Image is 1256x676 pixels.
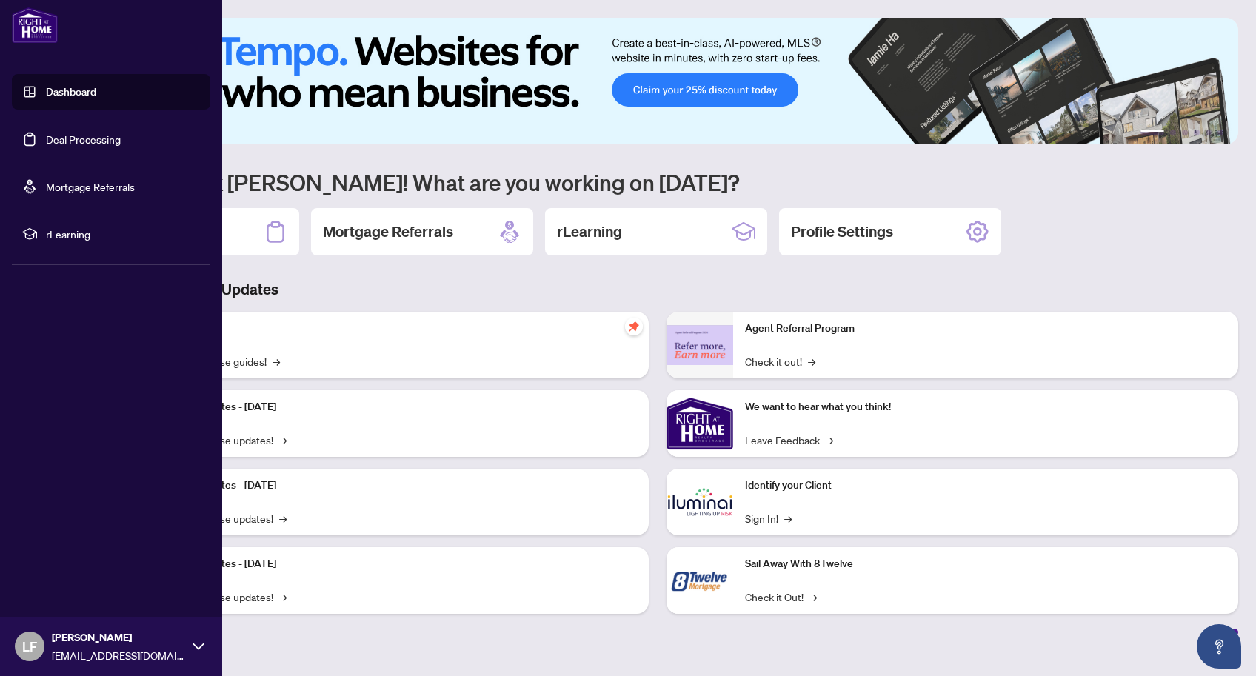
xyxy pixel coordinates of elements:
[12,7,58,43] img: logo
[1170,130,1176,135] button: 2
[745,478,1226,494] p: Identify your Client
[46,226,200,242] span: rLearning
[77,168,1238,196] h1: Welcome back [PERSON_NAME]! What are you working on [DATE]?
[279,432,287,448] span: →
[1217,130,1223,135] button: 6
[745,353,815,369] a: Check it out!→
[826,432,833,448] span: →
[745,589,817,605] a: Check it Out!→
[46,180,135,193] a: Mortgage Referrals
[273,353,280,369] span: →
[809,589,817,605] span: →
[77,18,1238,144] img: Slide 0
[745,399,1226,415] p: We want to hear what you think!
[52,629,185,646] span: [PERSON_NAME]
[1206,130,1212,135] button: 5
[745,556,1226,572] p: Sail Away With 8Twelve
[745,432,833,448] a: Leave Feedback→
[1194,130,1200,135] button: 4
[667,325,733,366] img: Agent Referral Program
[557,221,622,242] h2: rLearning
[808,353,815,369] span: →
[52,647,185,663] span: [EMAIL_ADDRESS][DOMAIN_NAME]
[156,399,637,415] p: Platform Updates - [DATE]
[1140,130,1164,135] button: 1
[279,510,287,526] span: →
[745,321,1226,337] p: Agent Referral Program
[323,221,453,242] h2: Mortgage Referrals
[156,321,637,337] p: Self-Help
[22,636,37,657] span: LF
[667,469,733,535] img: Identify your Client
[784,510,792,526] span: →
[46,133,121,146] a: Deal Processing
[1197,624,1241,669] button: Open asap
[77,279,1238,300] h3: Brokerage & Industry Updates
[156,478,637,494] p: Platform Updates - [DATE]
[667,390,733,457] img: We want to hear what you think!
[156,556,637,572] p: Platform Updates - [DATE]
[279,589,287,605] span: →
[791,221,893,242] h2: Profile Settings
[1182,130,1188,135] button: 3
[745,510,792,526] a: Sign In!→
[625,318,643,335] span: pushpin
[667,547,733,614] img: Sail Away With 8Twelve
[46,85,96,98] a: Dashboard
